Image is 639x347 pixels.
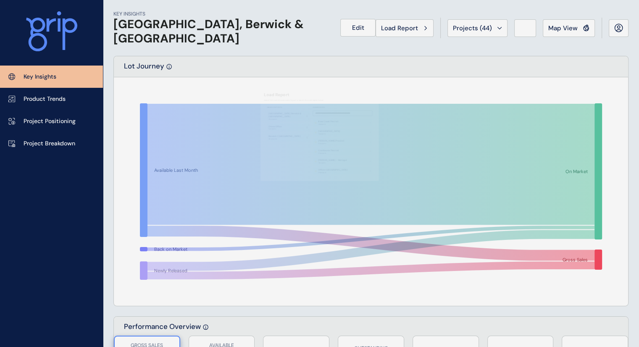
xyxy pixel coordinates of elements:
h1: [GEOGRAPHIC_DATA], Berwick & [GEOGRAPHIC_DATA] [113,17,330,45]
span: Map View [548,24,578,32]
p: Lot Journey [124,61,164,77]
span: Projects ( 44 ) [453,24,492,32]
p: KEY INSIGHTS [113,11,330,18]
span: Edit [352,24,364,32]
button: Load Report [376,19,434,37]
p: Project Positioning [24,117,76,126]
button: Map View [543,19,595,37]
p: Project Breakdown [24,139,75,148]
p: Key Insights [24,73,56,81]
p: Product Trends [24,95,66,103]
button: Projects (44) [447,19,508,37]
span: Load Report [381,24,418,32]
button: Edit [340,19,376,37]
